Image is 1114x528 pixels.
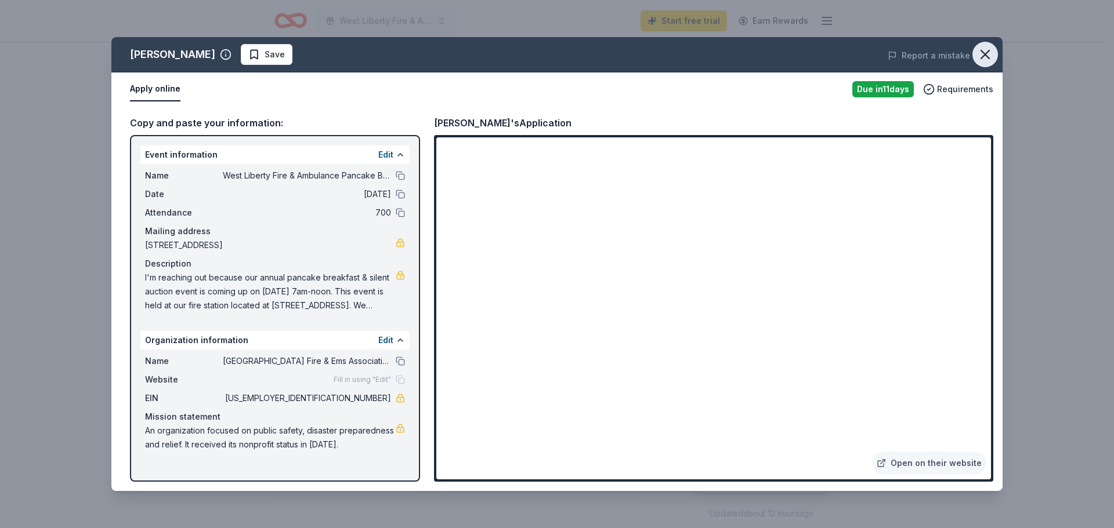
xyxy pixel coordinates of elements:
span: [STREET_ADDRESS] [145,238,396,252]
span: Date [145,187,223,201]
span: Name [145,169,223,183]
div: [PERSON_NAME]'s Application [434,115,572,130]
span: [US_EMPLOYER_IDENTIFICATION_NUMBER] [223,391,391,405]
div: Event information [140,145,410,164]
span: An organization focused on public safety, disaster preparedness and relief. It received its nonpr... [145,424,396,451]
span: Fill in using "Edit" [334,375,391,384]
div: Due in 11 days [852,81,914,97]
div: Copy and paste your information: [130,115,420,130]
span: Requirements [937,82,993,96]
button: Report a mistake [888,49,970,63]
span: Attendance [145,206,223,220]
div: Description [145,257,405,271]
div: [PERSON_NAME] [130,45,215,64]
span: Save [265,48,285,61]
span: [GEOGRAPHIC_DATA] Fire & Ems Association [223,354,391,368]
span: Name [145,354,223,368]
button: Save [241,44,292,65]
button: Apply online [130,77,180,101]
span: EIN [145,391,223,405]
div: Mission statement [145,410,405,424]
button: Edit [378,333,393,347]
a: Open on their website [872,451,986,475]
span: I'm reaching out because our annual pancake breakfast & silent auction event is coming up on [DAT... [145,271,396,312]
span: Website [145,373,223,387]
span: 700 [223,206,391,220]
div: Mailing address [145,224,405,238]
span: West Liberty Fire & Ambulance Pancake Breakfast & Silent Auction [223,169,391,183]
div: Organization information [140,331,410,349]
button: Requirements [923,82,993,96]
button: Edit [378,148,393,162]
span: [DATE] [223,187,391,201]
